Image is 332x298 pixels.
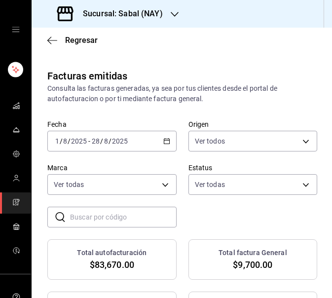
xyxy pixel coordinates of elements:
[188,121,318,128] label: Origen
[47,164,177,171] label: Marca
[65,36,98,45] span: Regresar
[71,137,87,145] input: ----
[109,137,111,145] span: /
[68,137,71,145] span: /
[104,137,109,145] input: --
[47,121,177,128] label: Fecha
[70,207,177,227] input: Buscar por código
[91,137,100,145] input: --
[47,36,98,45] button: Regresar
[233,258,272,271] span: $9,700.00
[47,69,127,83] div: Facturas emitidas
[90,258,134,271] span: $83,670.00
[60,137,63,145] span: /
[75,8,163,20] h3: Sucursal: Sabal (NAY)
[111,137,128,145] input: ----
[63,137,68,145] input: --
[55,137,60,145] input: --
[188,164,318,171] label: Estatus
[219,248,287,258] h3: Total factura General
[195,180,225,189] span: Ver todas
[54,180,84,189] span: Ver todas
[77,248,147,258] h3: Total autofacturación
[100,137,103,145] span: /
[47,83,316,104] div: Consulta las facturas generadas, ya sea por tus clientes desde el portal de autofacturacion o por...
[12,26,20,34] button: open drawer
[195,136,225,146] span: Ver todos
[88,137,90,145] span: -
